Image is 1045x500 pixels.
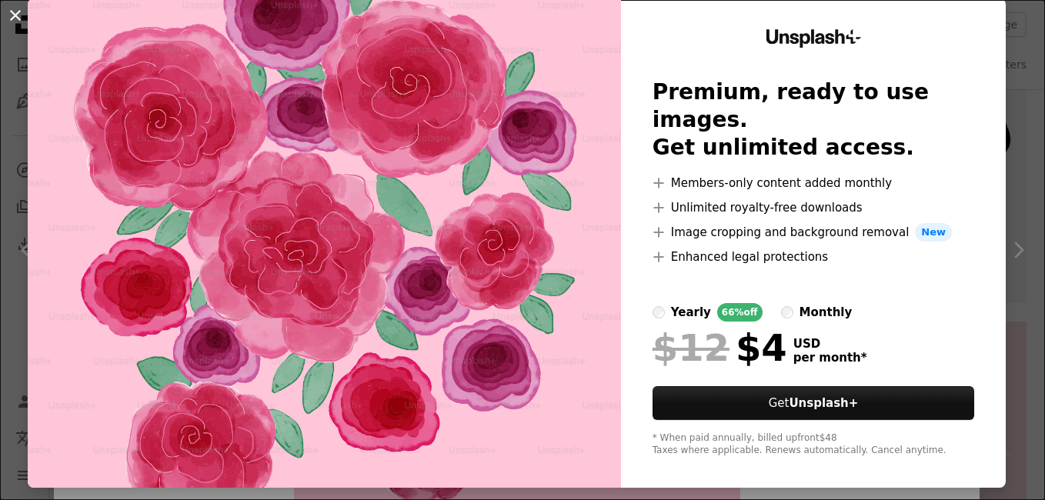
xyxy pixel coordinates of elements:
[800,303,853,322] div: monthly
[653,328,787,368] div: $4
[653,78,975,162] h2: Premium, ready to use images. Get unlimited access.
[789,396,858,410] strong: Unsplash+
[653,223,975,242] li: Image cropping and background removal
[781,306,793,318] input: monthly
[653,328,729,368] span: $12
[653,248,975,266] li: Enhanced legal protections
[653,386,975,420] button: GetUnsplash+
[671,303,711,322] div: yearly
[653,306,665,318] input: yearly66%off
[653,174,975,192] li: Members-only content added monthly
[653,198,975,217] li: Unlimited royalty-free downloads
[915,223,952,242] span: New
[793,337,867,351] span: USD
[793,351,867,365] span: per month *
[653,432,975,457] div: * When paid annually, billed upfront $48 Taxes where applicable. Renews automatically. Cancel any...
[717,303,763,322] div: 66% off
